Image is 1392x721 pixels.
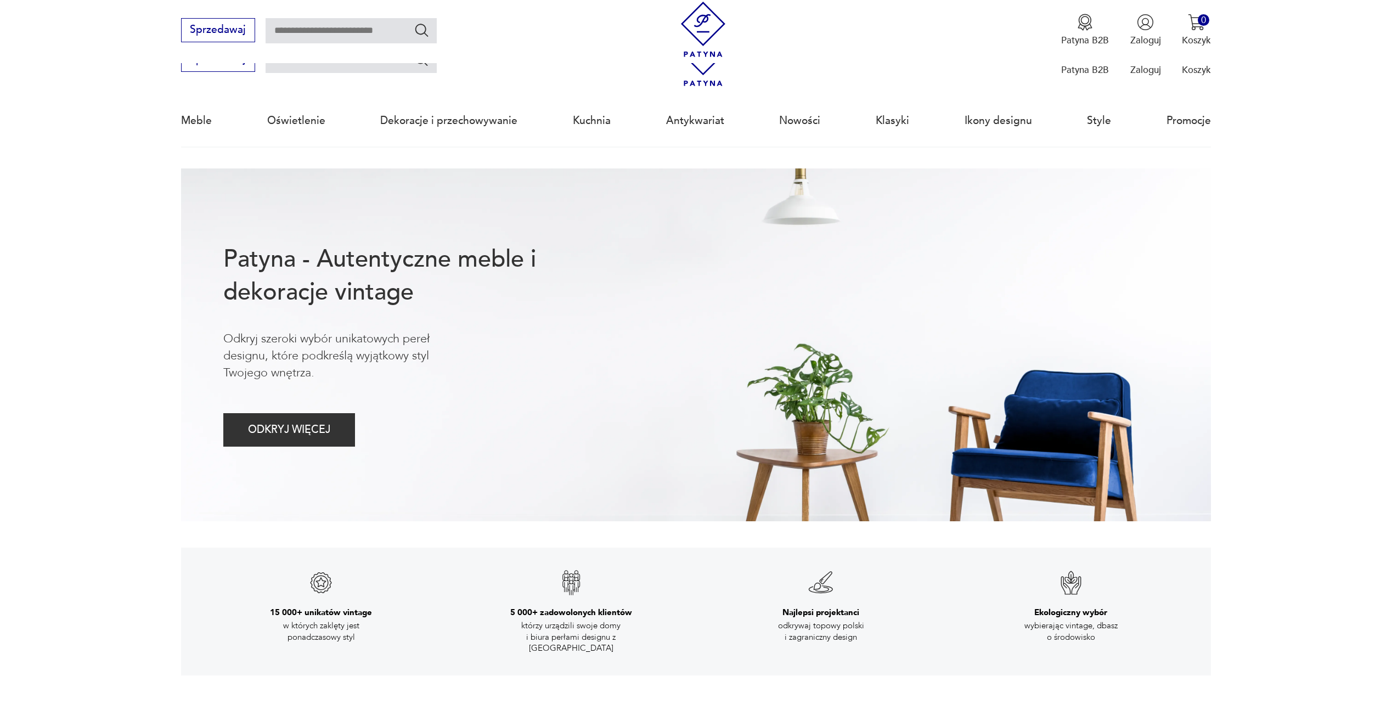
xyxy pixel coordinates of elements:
[308,570,334,596] img: Znak gwarancji jakości
[760,620,881,643] p: odkrywaj topowy polski i zagraniczny design
[666,95,724,146] a: Antykwariat
[223,243,579,309] h1: Patyna - Autentyczne meble i dekoracje vintage
[414,22,430,38] button: Szukaj
[876,95,909,146] a: Klasyki
[1137,14,1154,31] img: Ikonka użytkownika
[1061,14,1109,47] button: Patyna B2B
[1087,95,1111,146] a: Style
[1182,14,1211,47] button: 0Koszyk
[1061,14,1109,47] a: Ikona medaluPatyna B2B
[965,95,1032,146] a: Ikony designu
[1034,607,1107,618] h3: Ekologiczny wybór
[1077,14,1094,31] img: Ikona medalu
[573,95,611,146] a: Kuchnia
[181,95,212,146] a: Meble
[414,52,430,67] button: Szukaj
[261,620,381,643] p: w których zaklęty jest ponadczasowy styl
[1182,64,1211,76] p: Koszyk
[1011,620,1131,643] p: wybierając vintage, dbasz o środowisko
[1061,34,1109,47] p: Patyna B2B
[779,95,820,146] a: Nowości
[1130,64,1161,76] p: Zaloguj
[1130,34,1161,47] p: Zaloguj
[223,413,356,447] button: ODKRYJ WIĘCEJ
[270,607,372,618] h3: 15 000+ unikatów vintage
[181,56,255,65] a: Sprzedawaj
[782,607,859,618] h3: Najlepsi projektanci
[223,330,474,382] p: Odkryj szeroki wybór unikatowych pereł designu, które podkreślą wyjątkowy styl Twojego wnętrza.
[1188,14,1205,31] img: Ikona koszyka
[808,570,834,596] img: Znak gwarancji jakości
[1182,34,1211,47] p: Koszyk
[510,607,632,618] h3: 5 000+ zadowolonych klientów
[1166,95,1211,146] a: Promocje
[380,95,517,146] a: Dekoracje i przechowywanie
[267,95,325,146] a: Oświetlenie
[223,426,356,435] a: ODKRYJ WIĘCEJ
[181,26,255,35] a: Sprzedawaj
[558,570,584,596] img: Znak gwarancji jakości
[1130,14,1161,47] button: Zaloguj
[1198,14,1209,26] div: 0
[675,2,731,57] img: Patyna - sklep z meblami i dekoracjami vintage
[511,620,632,654] p: którzy urządzili swoje domy i biura perłami designu z [GEOGRAPHIC_DATA]
[1061,64,1109,76] p: Patyna B2B
[181,18,255,42] button: Sprzedawaj
[1058,570,1084,596] img: Znak gwarancji jakości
